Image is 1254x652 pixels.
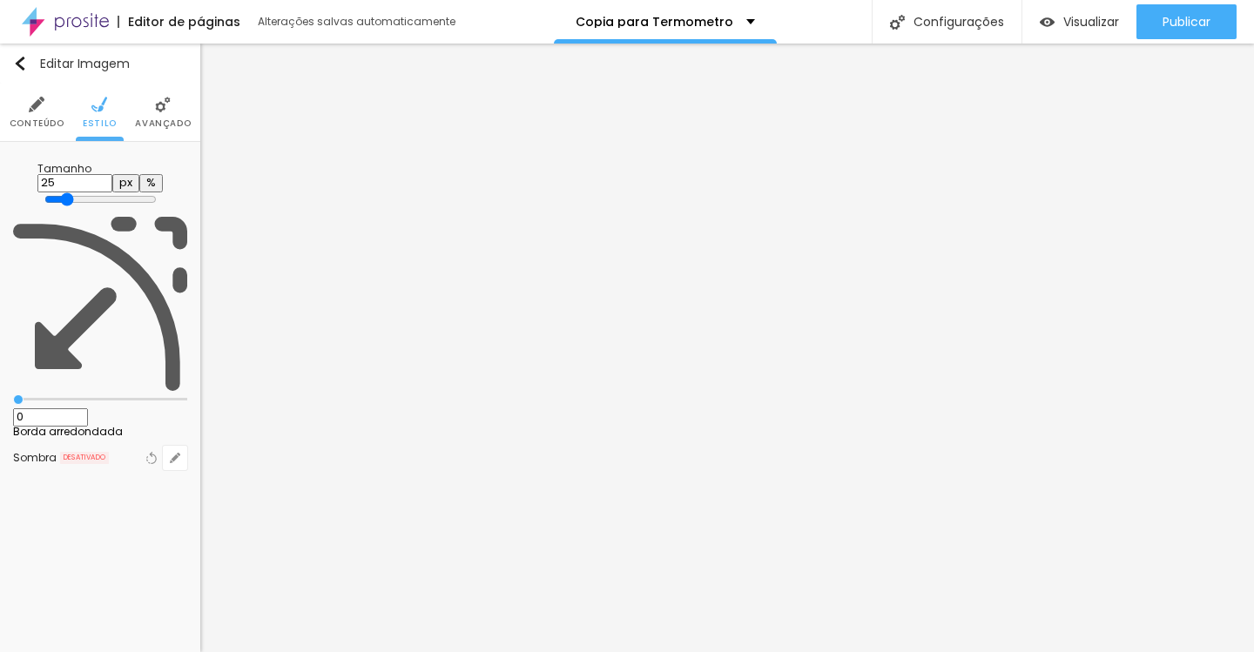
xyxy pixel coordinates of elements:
[1040,15,1055,30] img: view-1.svg
[1163,15,1210,29] span: Publicar
[200,44,1254,652] iframe: Editor
[37,164,163,174] div: Tamanho
[13,57,130,71] div: Editar Imagem
[576,16,733,28] p: Copia para Termometro
[139,174,163,192] button: %
[135,119,191,128] span: Avançado
[13,453,57,463] div: Sombra
[13,57,27,71] img: Icone
[112,174,139,192] button: px
[91,97,107,112] img: Icone
[83,119,117,128] span: Estilo
[29,97,44,112] img: Icone
[1063,15,1119,29] span: Visualizar
[890,15,905,30] img: Icone
[60,452,109,464] span: DESATIVADO
[13,427,187,437] div: Borda arredondada
[258,17,458,27] div: Alterações salvas automaticamente
[155,97,171,112] img: Icone
[118,16,240,28] div: Editor de páginas
[1136,4,1237,39] button: Publicar
[1022,4,1136,39] button: Visualizar
[10,119,64,128] span: Conteúdo
[13,217,187,391] img: Icone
